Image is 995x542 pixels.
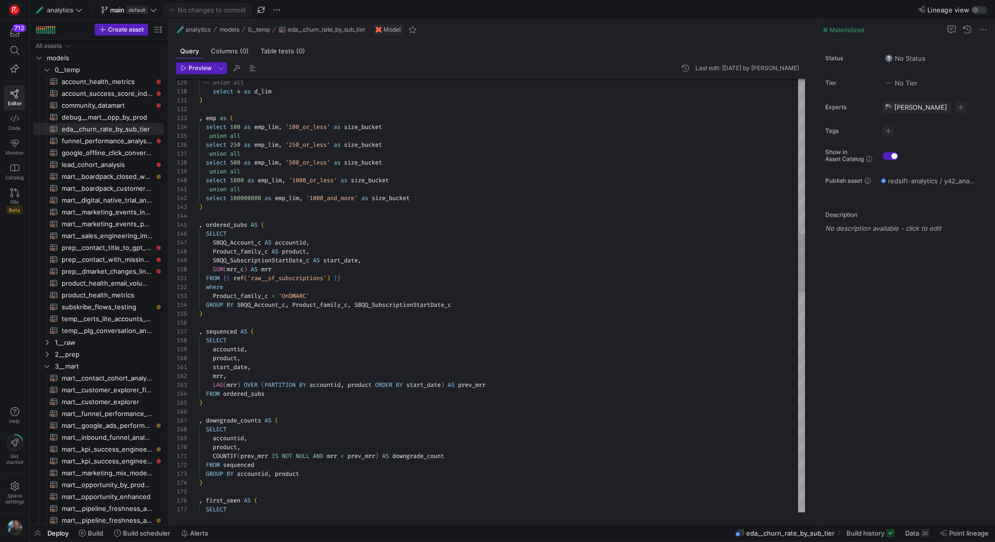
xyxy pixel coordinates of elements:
a: debug__mart__opp_by_prod​​​​​​​​​​ [34,111,164,123]
span: mart__customer_explorer_flattened​​​​​​​​​​ [62,384,153,396]
div: 132 [176,105,187,114]
span: SELECT [206,230,227,238]
span: select [213,87,233,95]
button: Point lineage [936,525,993,542]
span: temp__certs_lite_accounts_for_sdrs​​​​​​​​​​ [62,313,153,325]
span: models [220,26,239,33]
div: 151 [176,274,187,283]
button: Help [4,403,25,428]
div: Press SPACE to select this row. [34,242,164,253]
span: mart__digital_native_trial_analysis​​​​​​​​​​ [62,195,153,206]
div: Press SPACE to select this row. [34,147,164,159]
span: as [265,194,271,202]
span: emp [206,114,216,122]
span: mart__opportunity_by_product_line​​​​​​​​​​ [62,479,153,491]
span: size_bucket [344,123,382,131]
span: Build history [846,529,884,537]
div: Press SPACE to select this row. [34,170,164,182]
span: mart__opportunity_enhanced​​​​​​​​​​ [62,491,153,502]
a: subskribe_flows_testing​​​​​​​​​​ [34,301,164,313]
div: Press SPACE to select this row. [34,52,164,64]
span: mart__customer_explorer​​​​​​​​​​ [62,396,153,408]
span: '1000_or_less' [289,176,337,184]
span: Show in Asset Catalog [825,149,864,163]
div: Press SPACE to select this row. [34,76,164,87]
span: union [209,167,227,175]
a: https://storage.googleapis.com/y42-prod-data-exchange/images/C0c2ZRu8XU2mQEXUlKrTCN4i0dD3czfOt8UZ... [4,1,25,18]
span: Code [8,125,21,131]
span: , [199,114,202,122]
span: all [230,132,240,140]
span: , [358,256,361,264]
a: mart__customer_explorer_flattened​​​​​​​​​​ [34,384,164,396]
a: temp__certs_lite_accounts_for_sdrs​​​​​​​​​​ [34,313,164,325]
span: Point lineage [949,529,989,537]
span: as [244,123,251,131]
span: lead_cohort_analysis​​​​​​​​​​ [62,159,153,170]
button: 🧪analytics [174,24,213,36]
span: select [206,123,227,131]
button: Getstarted [4,430,25,469]
span: temp__plg_conversation_analysis​​​​​​​​​​ [62,325,153,336]
a: mart__inbound_funnel_analysis​​​​​​​​​​ [34,431,164,443]
span: as [220,114,227,122]
div: Press SPACE to select this row. [34,64,164,76]
span: mart__boardpack_closed_won_by_region_view​​​​​​​​​​ [62,171,153,182]
span: 3__mart [55,361,162,372]
span: (0) [296,48,305,54]
span: mart__marketing_mix_modelling​​​​​​​​​​ [62,467,153,479]
p: Description [825,211,991,218]
span: default [126,6,148,14]
div: 149 [176,256,187,265]
div: Press SPACE to select this row. [34,99,164,111]
span: ) [244,265,247,273]
a: mart__digital_native_trial_analysis​​​​​​​​​​ [34,194,164,206]
a: mart__marketing_events_performance_analysis​​​​​​​​​​ [34,218,164,230]
span: size_bucket [344,141,382,149]
a: community_datamart​​​​​​​​​​ [34,99,164,111]
div: 137 [176,149,187,158]
span: '1000_and_more' [306,194,358,202]
span: Publish asset [825,177,862,184]
span: mart__boardpack_customer_base_view​​​​​​​​​​ [62,183,153,194]
a: prep__contact_title_to_gpt_persona​​​​​​​​​​ [34,242,164,253]
span: AS [265,239,271,247]
span: Build scheduler [123,529,170,537]
span: select [206,176,227,184]
a: mart__marketing_mix_modelling​​​​​​​​​​ [34,467,164,479]
span: SBQQ_Account_c [213,239,261,247]
div: 138 [176,158,187,167]
span: models [47,52,162,64]
span: Data [905,529,919,537]
span: Lineage view [927,6,969,14]
a: mart__opportunity_by_product_line​​​​​​​​​​ [34,479,164,491]
span: emp_lim [254,123,278,131]
a: Spacesettings [4,477,25,509]
span: ( [230,114,233,122]
span: size_bucket [344,159,382,167]
span: emp_lim [254,141,278,149]
div: Press SPACE to select this row. [34,206,164,218]
div: Press SPACE to select this row. [34,87,164,99]
span: 250 [230,141,240,149]
span: Tags [825,127,875,134]
span: as [334,159,341,167]
div: 139 [176,167,187,176]
button: 0__temp [245,24,272,36]
span: , [278,141,282,149]
span: eda__churn_rate_by_sub_tier [288,26,365,33]
button: redsift-analytics / y42_analytics_main / eda__churn_rate_by_sub_tier [879,174,977,187]
div: 150 [176,265,187,274]
span: AS [251,221,258,229]
span: mart__sales_engineering_impact​​​​​​​​​​ [62,230,153,242]
div: All assets [36,42,62,49]
span: , [306,248,309,255]
span: Model [383,26,401,33]
div: Press SPACE to select this row. [34,135,164,147]
button: maindefault [99,3,159,16]
span: Query [180,48,199,54]
div: 130 [176,87,187,96]
span: mart__marketing_events_influence_analysis​​​​​​​​​​ [62,207,153,218]
span: mart__pipeline_freshness_analysis_with_renewals​​​​​​​​​​ [62,503,153,514]
span: ref [233,274,244,282]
